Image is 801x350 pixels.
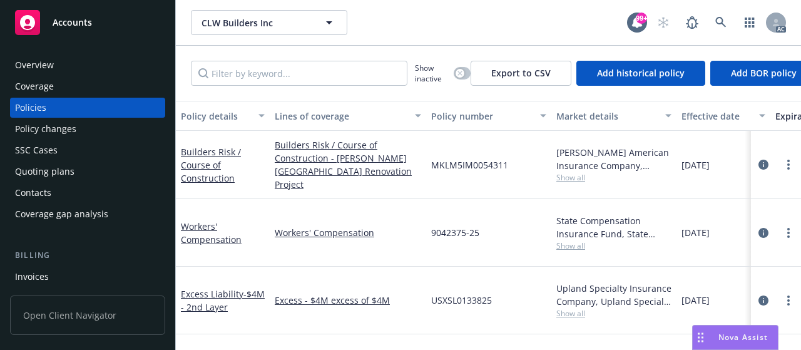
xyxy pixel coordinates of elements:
[415,63,449,84] span: Show inactive
[556,214,671,240] div: State Compensation Insurance Fund, State Compensation Insurance Fund (SCIF)
[15,183,51,203] div: Contacts
[15,140,58,160] div: SSC Cases
[10,267,165,287] a: Invoices
[431,226,479,239] span: 9042375-25
[10,296,165,335] span: Open Client Navigator
[431,294,492,307] span: USXSL0133825
[556,146,671,172] div: [PERSON_NAME] American Insurance Company, [PERSON_NAME] Insurance, Newfront Builders Risk Program
[471,61,571,86] button: Export to CSV
[431,158,508,172] span: MKLM5IM0054311
[275,226,421,239] a: Workers' Compensation
[10,5,165,40] a: Accounts
[181,288,265,313] a: Excess Liability
[651,10,676,35] a: Start snowing
[491,67,551,79] span: Export to CSV
[181,220,242,245] a: Workers' Compensation
[756,157,771,172] a: circleInformation
[181,110,251,123] div: Policy details
[10,249,165,262] div: Billing
[693,326,708,349] div: Drag to move
[680,10,705,35] a: Report a Bug
[556,240,671,251] span: Show all
[781,293,796,308] a: more
[692,325,778,350] button: Nova Assist
[15,267,49,287] div: Invoices
[431,110,533,123] div: Policy number
[681,294,710,307] span: [DATE]
[10,76,165,96] a: Coverage
[15,119,76,139] div: Policy changes
[556,308,671,319] span: Show all
[426,101,551,131] button: Policy number
[718,332,768,342] span: Nova Assist
[15,98,46,118] div: Policies
[275,294,421,307] a: Excess - $4M excess of $4M
[731,67,797,79] span: Add BOR policy
[556,110,658,123] div: Market details
[10,162,165,182] a: Quoting plans
[676,101,770,131] button: Effective date
[556,172,671,183] span: Show all
[10,119,165,139] a: Policy changes
[781,157,796,172] a: more
[181,288,265,313] span: - $4M - 2nd Layer
[181,146,241,184] a: Builders Risk / Course of Construction
[275,110,407,123] div: Lines of coverage
[737,10,762,35] a: Switch app
[15,55,54,75] div: Overview
[681,226,710,239] span: [DATE]
[53,18,92,28] span: Accounts
[275,138,421,191] a: Builders Risk / Course of Construction - [PERSON_NAME][GEOGRAPHIC_DATA] Renovation Project
[556,282,671,308] div: Upland Specialty Insurance Company, Upland Specialty Insurance Company, CRC Group
[551,101,676,131] button: Market details
[191,61,407,86] input: Filter by keyword...
[15,204,108,224] div: Coverage gap analysis
[176,101,270,131] button: Policy details
[756,293,771,308] a: circleInformation
[597,67,685,79] span: Add historical policy
[756,225,771,240] a: circleInformation
[15,162,74,182] div: Quoting plans
[15,76,54,96] div: Coverage
[10,55,165,75] a: Overview
[576,61,705,86] button: Add historical policy
[781,225,796,240] a: more
[681,158,710,172] span: [DATE]
[636,13,647,24] div: 99+
[708,10,733,35] a: Search
[10,204,165,224] a: Coverage gap analysis
[202,16,310,29] span: CLW Builders Inc
[191,10,347,35] button: CLW Builders Inc
[10,140,165,160] a: SSC Cases
[10,183,165,203] a: Contacts
[681,110,752,123] div: Effective date
[10,98,165,118] a: Policies
[270,101,426,131] button: Lines of coverage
